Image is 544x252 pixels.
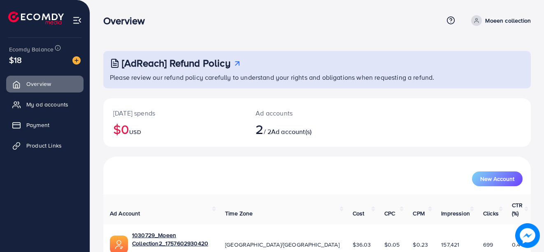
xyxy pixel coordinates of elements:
button: New Account [472,171,523,186]
a: My ad accounts [6,96,84,113]
span: $0.05 [384,240,400,249]
span: USD [129,128,141,136]
span: Time Zone [225,209,253,217]
p: [DATE] spends [113,108,236,118]
p: Ad accounts [256,108,343,118]
span: 0.44 [512,240,524,249]
img: menu [72,16,82,25]
img: image [72,56,81,65]
span: Ad Account [110,209,140,217]
span: [GEOGRAPHIC_DATA]/[GEOGRAPHIC_DATA] [225,240,339,249]
span: Impression [441,209,470,217]
span: Cost [353,209,365,217]
span: $36.03 [353,240,371,249]
img: logo [8,12,64,24]
h2: $0 [113,121,236,137]
span: Payment [26,121,49,129]
a: Product Links [6,137,84,154]
span: CPM [413,209,424,217]
span: New Account [480,176,514,182]
span: $0.23 [413,240,428,249]
a: Overview [6,76,84,92]
p: Moeen collection [485,16,531,25]
span: CTR (%) [512,201,523,217]
span: 157,421 [441,240,459,249]
span: 2 [256,120,263,139]
span: My ad accounts [26,100,68,109]
span: Clicks [483,209,499,217]
span: CPC [384,209,395,217]
a: 1030729_Moeen Collection2_1757602930420 [132,231,212,248]
p: Please review our refund policy carefully to understand your rights and obligations when requesti... [110,72,526,82]
a: Moeen collection [468,15,531,26]
h3: Overview [103,15,151,27]
span: 699 [483,240,493,249]
span: Product Links [26,141,62,150]
span: $18 [9,54,22,66]
a: Payment [6,117,84,133]
h3: [AdReach] Refund Policy [122,57,230,69]
span: Ad account(s) [271,127,312,136]
h2: / 2 [256,121,343,137]
img: image [515,223,540,248]
span: Overview [26,80,51,88]
span: Ecomdy Balance [9,45,53,53]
